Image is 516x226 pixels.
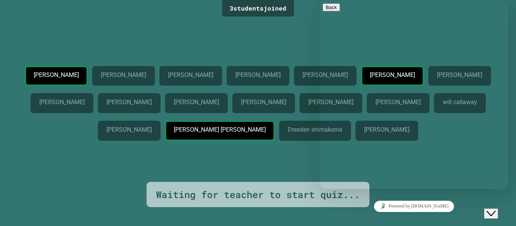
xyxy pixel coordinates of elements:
p: [PERSON_NAME] [101,72,146,78]
p: [PERSON_NAME] [107,99,151,106]
p: [PERSON_NAME] [107,126,151,133]
p: [PERSON_NAME] [174,99,219,106]
iframe: chat widget [320,198,508,215]
p: [PERSON_NAME] [39,99,84,106]
iframe: chat widget [320,0,508,189]
p: [PERSON_NAME] [241,99,286,106]
div: Waiting for teacher to start quiz... [156,188,360,202]
p: [PERSON_NAME] [168,72,213,78]
iframe: chat widget [484,196,508,218]
p: [PERSON_NAME] [303,72,348,78]
p: [PERSON_NAME] [34,72,79,78]
p: [PERSON_NAME] [PERSON_NAME] [174,126,265,133]
p: [PERSON_NAME] [308,99,353,106]
p: [PERSON_NAME] [235,72,280,78]
p: Dresden shimakonis [288,126,342,133]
